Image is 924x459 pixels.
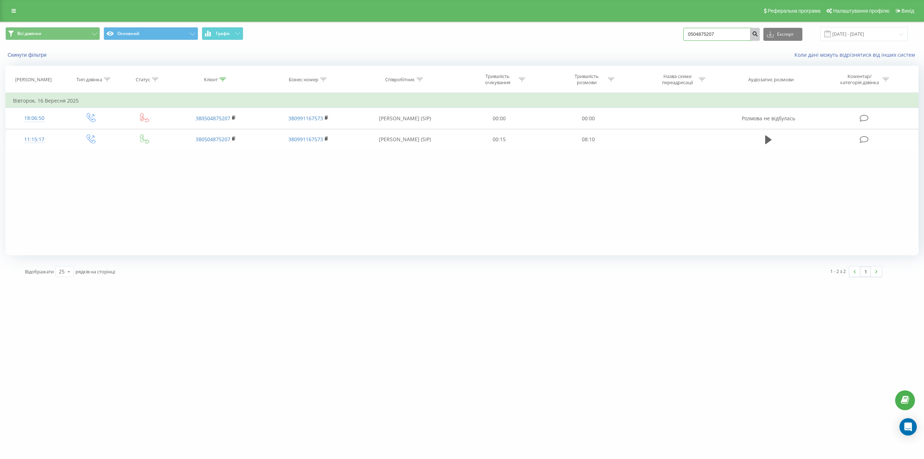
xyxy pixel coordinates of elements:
[196,115,230,122] a: 380504875207
[59,268,65,275] div: 25
[544,129,633,150] td: 08:10
[288,136,323,143] a: 380991167573
[833,8,889,14] span: Налаштування профілю
[204,77,218,83] div: Клієнт
[13,111,56,125] div: 18:06:50
[6,94,919,108] td: Вівторок, 16 Вересня 2025
[658,73,697,86] div: Назва схеми переадресації
[763,28,802,41] button: Експорт
[742,115,795,122] span: Розмова не відбулась
[13,133,56,147] div: 11:15:17
[860,267,871,277] a: 1
[455,129,544,150] td: 00:15
[136,77,150,83] div: Статус
[288,115,323,122] a: 380991167573
[544,108,633,129] td: 00:00
[104,27,198,40] button: Основний
[902,8,914,14] span: Вихід
[567,73,606,86] div: Тривалість розмови
[768,8,821,14] span: Реферальна програма
[748,77,794,83] div: Аудіозапис розмови
[794,51,919,58] a: Коли дані можуть відрізнятися вiд інших систем
[289,77,318,83] div: Бізнес номер
[5,27,100,40] button: Всі дзвінки
[385,77,415,83] div: Співробітник
[196,136,230,143] a: 380504875207
[455,108,544,129] td: 00:00
[478,73,517,86] div: Тривалість очікування
[355,129,455,150] td: [PERSON_NAME] (SIP)
[15,77,52,83] div: [PERSON_NAME]
[216,31,230,36] span: Графік
[25,268,54,275] span: Відображати
[899,418,917,436] div: Open Intercom Messenger
[17,31,41,36] span: Всі дзвінки
[77,77,102,83] div: Тип дзвінка
[75,268,115,275] span: рядків на сторінці
[838,73,881,86] div: Коментар/категорія дзвінка
[355,108,455,129] td: [PERSON_NAME] (SIP)
[830,268,846,275] div: 1 - 2 з 2
[683,28,760,41] input: Пошук за номером
[202,27,243,40] button: Графік
[5,52,50,58] button: Скинути фільтри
